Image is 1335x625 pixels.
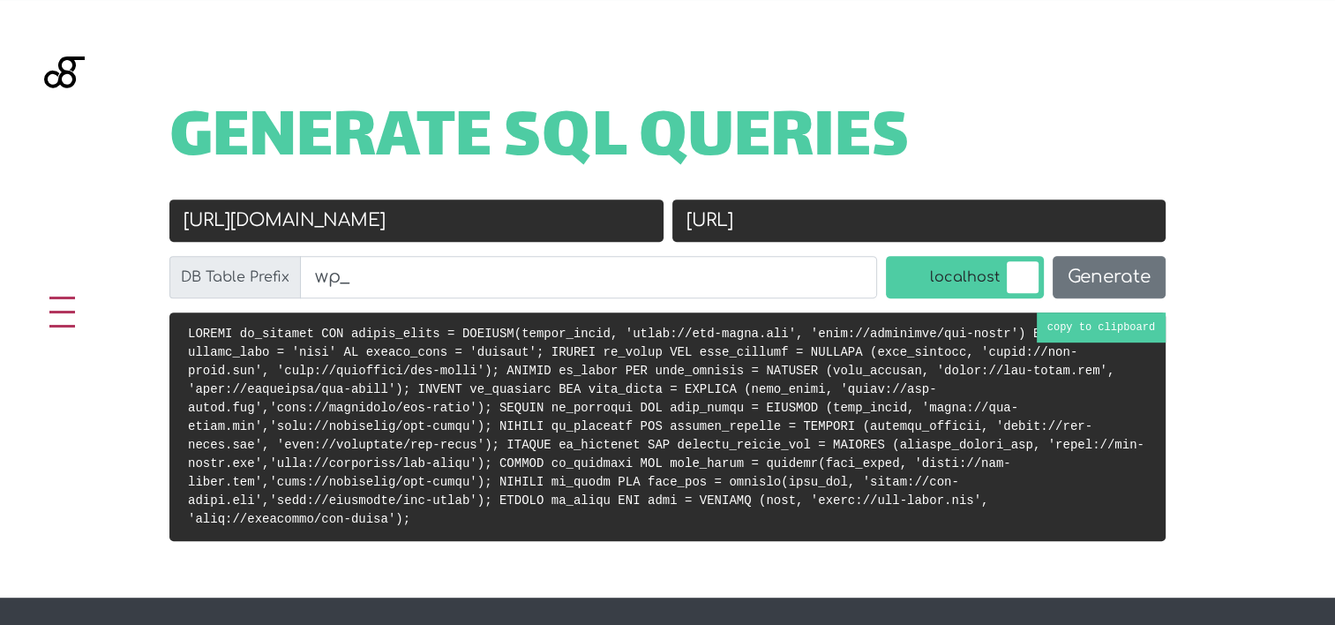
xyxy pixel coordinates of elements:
[886,256,1044,298] label: localhost
[169,256,301,298] label: DB Table Prefix
[1053,256,1166,298] button: Generate
[169,113,910,168] span: Generate SQL Queries
[300,256,877,298] input: wp_
[672,200,1166,242] input: New URL
[169,200,664,242] input: Old URL
[188,327,1144,526] code: LOREMI do_sitamet CON adipis_elits = DOEIUSM(tempor_incid, 'utlab://etd-magna.ali', 'enim://admin...
[44,56,85,189] img: Blackgate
